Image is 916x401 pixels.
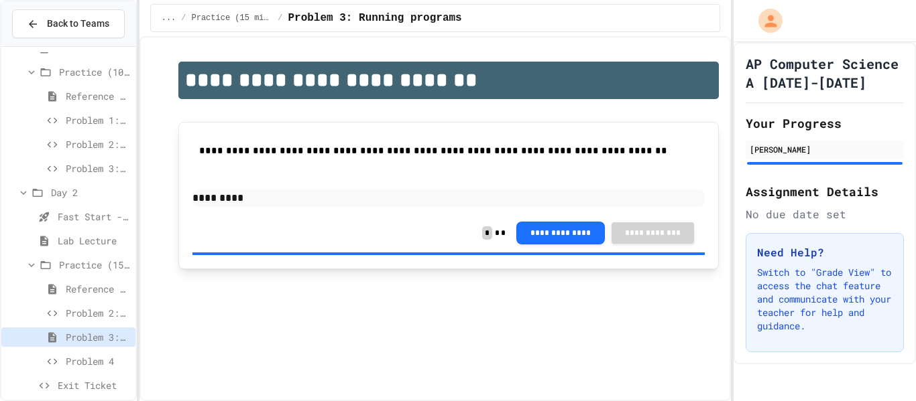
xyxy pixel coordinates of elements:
[66,89,130,103] span: Reference link
[66,137,130,151] span: Problem 2: Page Count Comparison
[746,206,904,222] div: No due date set
[66,113,130,127] span: Problem 1: Book Rating Difference
[746,54,904,92] h1: AP Computer Science A [DATE]-[DATE]
[746,182,904,201] h2: Assignment Details
[66,330,130,344] span: Problem 3: Running programs
[757,266,893,333] p: Switch to "Grade View" to access the chat feature and communicate with your teacher for help and ...
[66,306,130,320] span: Problem 2: Random integer between 25-75
[47,17,109,31] span: Back to Teams
[59,258,130,272] span: Practice (15 mins)
[59,65,130,79] span: Practice (10 mins)
[58,378,130,392] span: Exit Ticket
[757,244,893,260] h3: Need Help?
[51,185,130,199] span: Day 2
[66,354,130,368] span: Problem 4
[162,13,176,23] span: ...
[192,13,273,23] span: Practice (15 mins)
[66,161,130,175] span: Problem 3: Library Growth
[278,13,282,23] span: /
[66,282,130,296] span: Reference link
[58,210,130,224] span: Fast Start - Quiz
[744,5,786,36] div: My Account
[58,234,130,248] span: Lab Lecture
[12,9,125,38] button: Back to Teams
[181,13,186,23] span: /
[746,114,904,133] h2: Your Progress
[288,10,461,26] span: Problem 3: Running programs
[750,143,900,155] div: [PERSON_NAME]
